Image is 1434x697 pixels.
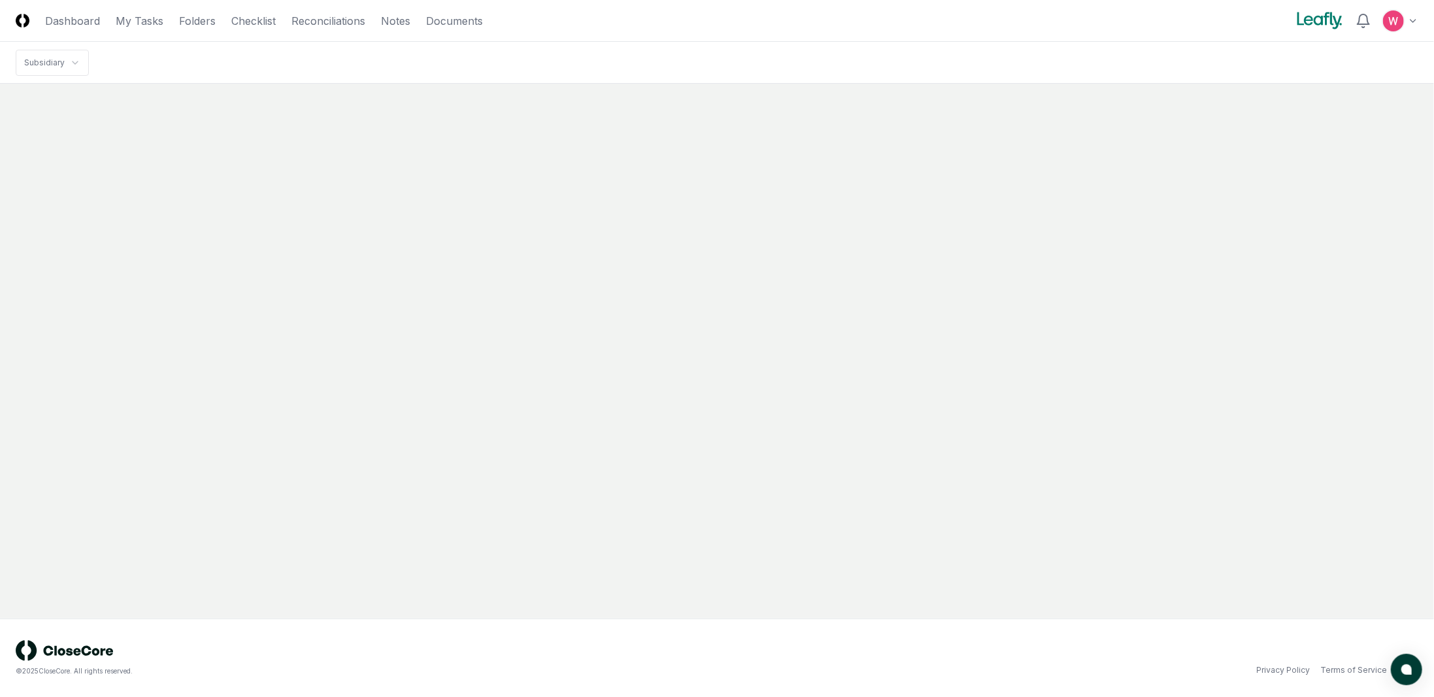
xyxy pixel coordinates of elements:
div: © 2025 CloseCore. All rights reserved. [16,666,717,676]
img: Leafly logo [1294,10,1345,31]
a: Notes [381,13,410,29]
div: Subsidiary [24,57,65,69]
a: Documents [426,13,483,29]
a: Reconciliations [291,13,365,29]
a: Dashboard [45,13,100,29]
a: My Tasks [116,13,163,29]
img: Logo [16,14,29,27]
button: atlas-launcher [1391,654,1422,685]
a: Folders [179,13,216,29]
a: Checklist [231,13,276,29]
img: ACg8ocIceHSWyQfagGvDoxhDyw_3B2kX-HJcUhl_gb0t8GGG-Ydwuw=s96-c [1383,10,1404,31]
nav: breadcrumb [16,50,89,76]
img: logo [16,640,114,661]
a: Terms of Service [1320,664,1387,676]
a: Privacy Policy [1256,664,1310,676]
